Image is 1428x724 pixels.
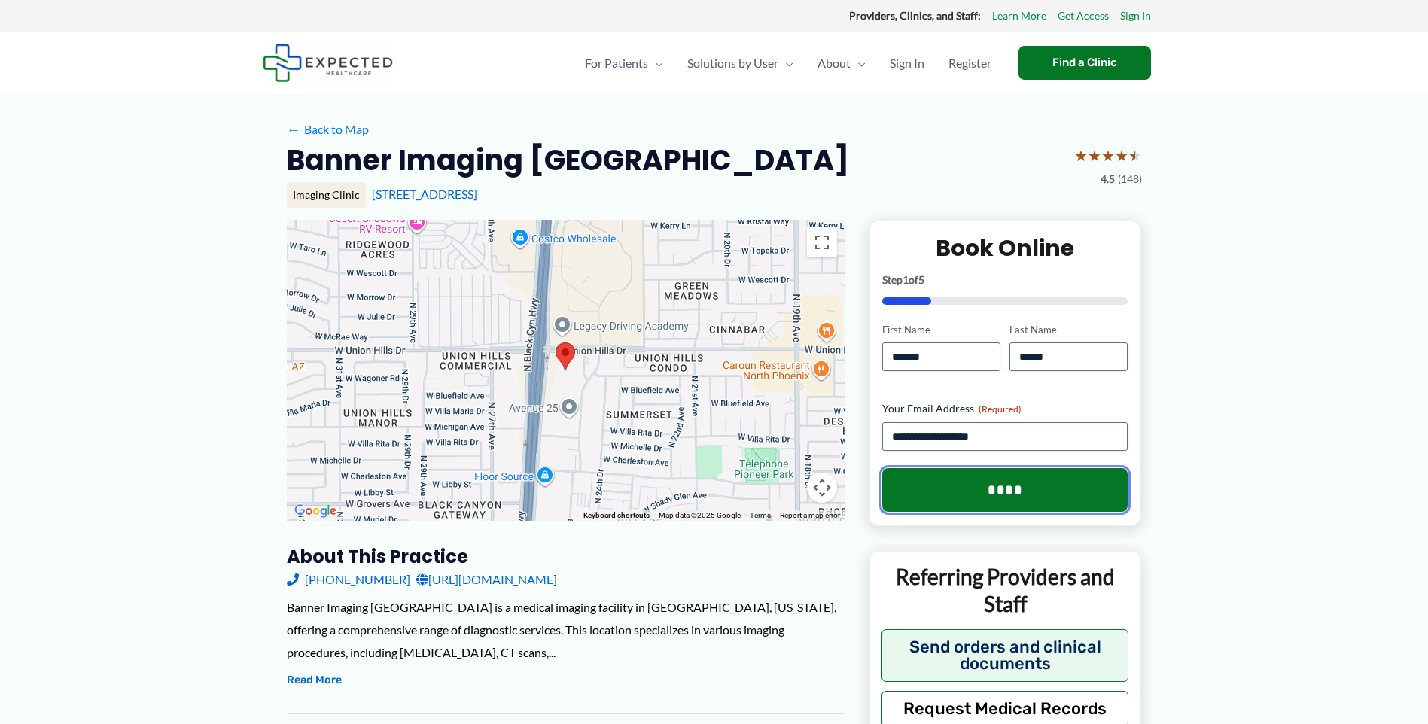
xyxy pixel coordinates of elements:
[287,122,301,136] span: ←
[585,37,648,90] span: For Patients
[1074,141,1088,169] span: ★
[882,401,1128,416] label: Your Email Address
[992,6,1046,26] a: Learn More
[878,37,936,90] a: Sign In
[903,273,909,286] span: 1
[1009,323,1128,337] label: Last Name
[291,501,340,521] img: Google
[287,141,849,178] h2: Banner Imaging [GEOGRAPHIC_DATA]
[648,37,663,90] span: Menu Toggle
[287,671,342,689] button: Read More
[687,37,778,90] span: Solutions by User
[287,118,369,141] a: ←Back to Map
[659,511,741,519] span: Map data ©2025 Google
[1101,169,1115,189] span: 4.5
[882,275,1128,285] p: Step of
[287,596,845,663] div: Banner Imaging [GEOGRAPHIC_DATA] is a medical imaging facility in [GEOGRAPHIC_DATA], [US_STATE], ...
[882,233,1128,263] h2: Book Online
[1115,141,1128,169] span: ★
[979,403,1022,415] span: (Required)
[416,568,557,591] a: [URL][DOMAIN_NAME]
[1128,141,1142,169] span: ★
[778,37,793,90] span: Menu Toggle
[936,37,1003,90] a: Register
[263,44,393,82] img: Expected Healthcare Logo - side, dark font, small
[573,37,1003,90] nav: Primary Site Navigation
[807,227,837,257] button: Toggle fullscreen view
[881,629,1129,682] button: Send orders and clinical documents
[780,511,840,519] a: Report a map error
[372,187,477,201] a: [STREET_ADDRESS]
[291,501,340,521] a: Open this area in Google Maps (opens a new window)
[882,323,1000,337] label: First Name
[918,273,924,286] span: 5
[1058,6,1109,26] a: Get Access
[287,182,366,208] div: Imaging Clinic
[750,511,771,519] a: Terms (opens in new tab)
[807,473,837,503] button: Map camera controls
[675,37,805,90] a: Solutions by UserMenu Toggle
[287,545,845,568] h3: About this practice
[1088,141,1101,169] span: ★
[881,563,1129,618] p: Referring Providers and Staff
[851,37,866,90] span: Menu Toggle
[583,510,650,521] button: Keyboard shortcuts
[573,37,675,90] a: For PatientsMenu Toggle
[1018,46,1151,80] a: Find a Clinic
[1101,141,1115,169] span: ★
[287,568,410,591] a: [PHONE_NUMBER]
[890,37,924,90] span: Sign In
[805,37,878,90] a: AboutMenu Toggle
[1118,169,1142,189] span: (148)
[849,9,981,22] strong: Providers, Clinics, and Staff:
[948,37,991,90] span: Register
[818,37,851,90] span: About
[1120,6,1151,26] a: Sign In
